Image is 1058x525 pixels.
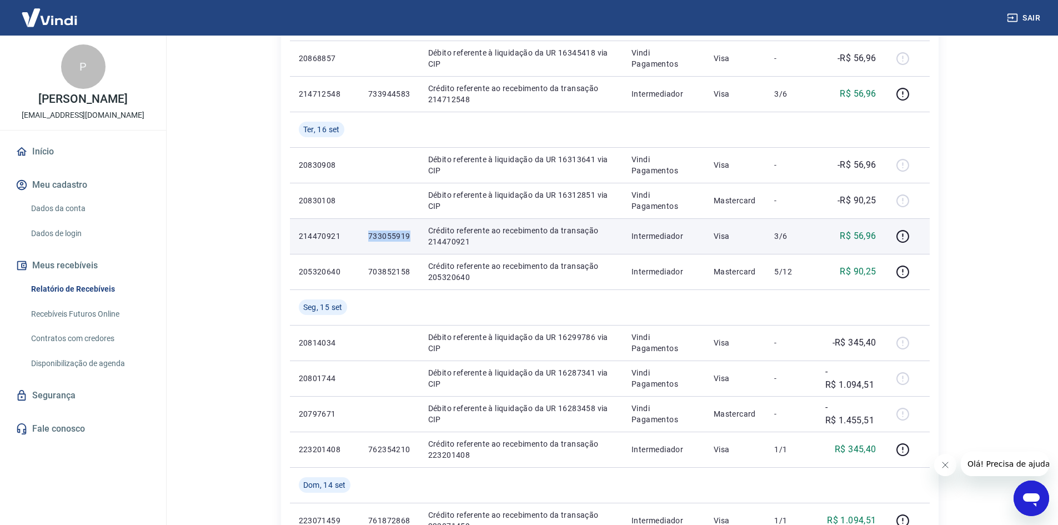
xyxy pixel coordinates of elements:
p: Visa [714,88,757,99]
div: P [61,44,106,89]
p: Vindi Pagamentos [631,367,696,389]
p: R$ 56,96 [840,87,876,101]
p: [EMAIL_ADDRESS][DOMAIN_NAME] [22,109,144,121]
p: Débito referente à liquidação da UR 16283458 via CIP [428,403,614,425]
p: Visa [714,337,757,348]
p: Visa [714,159,757,171]
p: 733055919 [368,231,410,242]
p: Débito referente à liquidação da UR 16345418 via CIP [428,47,614,69]
p: - [774,337,807,348]
p: Mastercard [714,408,757,419]
p: Intermediador [631,266,696,277]
p: 5/12 [774,266,807,277]
p: 762354210 [368,444,410,455]
p: R$ 56,96 [840,229,876,243]
iframe: Botão para abrir a janela de mensagens [1014,481,1049,516]
span: Olá! Precisa de ajuda? [7,8,93,17]
a: Dados de login [27,222,153,245]
p: 20868857 [299,53,350,64]
p: 20801744 [299,373,350,384]
p: Débito referente à liquidação da UR 16287341 via CIP [428,367,614,389]
p: Crédito referente ao recebimento da transação 214712548 [428,83,614,105]
p: Visa [714,53,757,64]
p: 223201408 [299,444,350,455]
a: Dados da conta [27,197,153,220]
p: Intermediador [631,88,696,99]
p: - [774,408,807,419]
p: 20830108 [299,195,350,206]
p: - [774,195,807,206]
p: 1/1 [774,444,807,455]
iframe: Mensagem da empresa [961,452,1049,476]
a: Segurança [13,383,153,408]
p: 733944583 [368,88,410,99]
p: -R$ 1.094,51 [825,365,876,392]
p: Vindi Pagamentos [631,403,696,425]
a: Início [13,139,153,164]
a: Relatório de Recebíveis [27,278,153,301]
p: 703852158 [368,266,410,277]
p: 205320640 [299,266,350,277]
button: Meu cadastro [13,173,153,197]
p: Mastercard [714,266,757,277]
p: - [774,373,807,384]
p: Crédito referente ao recebimento da transação 223201408 [428,438,614,461]
p: 3/6 [774,88,807,99]
p: Crédito referente ao recebimento da transação 205320640 [428,261,614,283]
p: Vindi Pagamentos [631,189,696,212]
p: 20814034 [299,337,350,348]
p: Vindi Pagamentos [631,47,696,69]
a: Fale conosco [13,417,153,441]
p: Débito referente à liquidação da UR 16299786 via CIP [428,332,614,354]
p: Visa [714,373,757,384]
a: Contratos com credores [27,327,153,350]
p: R$ 90,25 [840,265,876,278]
span: Ter, 16 set [303,124,340,135]
p: Visa [714,444,757,455]
p: Visa [714,231,757,242]
p: Intermediador [631,444,696,455]
p: - [774,53,807,64]
a: Disponibilização de agenda [27,352,153,375]
p: R$ 345,40 [835,443,876,456]
p: Vindi Pagamentos [631,154,696,176]
p: -R$ 1.455,51 [825,401,876,427]
p: -R$ 56,96 [838,158,876,172]
p: 20830908 [299,159,350,171]
p: 20797671 [299,408,350,419]
p: 3/6 [774,231,807,242]
span: Seg, 15 set [303,302,343,313]
p: Vindi Pagamentos [631,332,696,354]
p: Crédito referente ao recebimento da transação 214470921 [428,225,614,247]
p: Intermediador [631,231,696,242]
p: Débito referente à liquidação da UR 16313641 via CIP [428,154,614,176]
button: Meus recebíveis [13,253,153,278]
button: Sair [1005,8,1045,28]
p: -R$ 90,25 [838,194,876,207]
p: - [774,159,807,171]
p: Débito referente à liquidação da UR 16312851 via CIP [428,189,614,212]
p: Mastercard [714,195,757,206]
p: -R$ 56,96 [838,52,876,65]
a: Recebíveis Futuros Online [27,303,153,326]
p: 214470921 [299,231,350,242]
img: Vindi [13,1,86,34]
p: 214712548 [299,88,350,99]
p: [PERSON_NAME] [38,93,127,105]
iframe: Fechar mensagem [934,454,956,476]
span: Dom, 14 set [303,479,346,491]
p: -R$ 345,40 [833,336,876,349]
